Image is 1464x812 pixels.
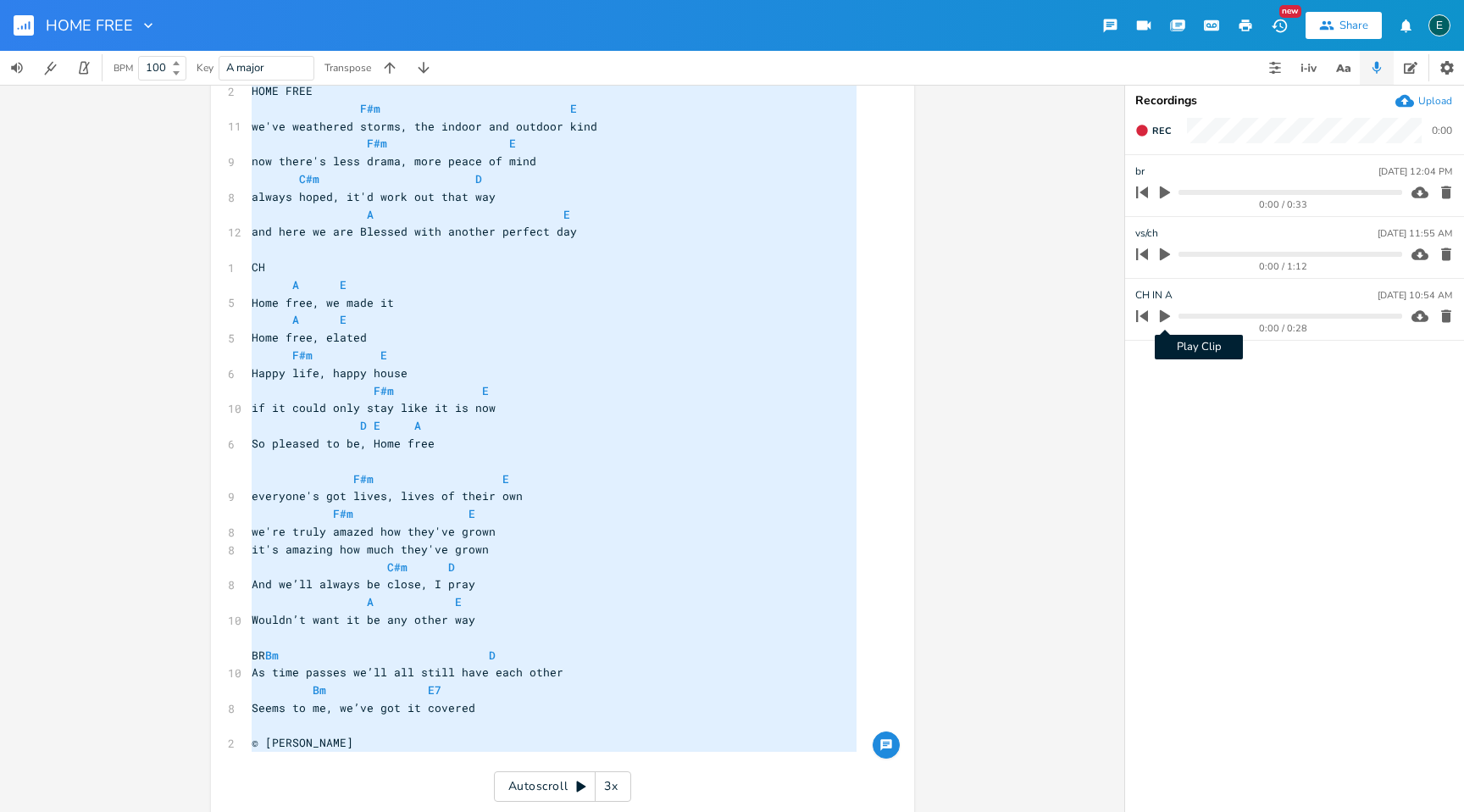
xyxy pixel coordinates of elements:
span: E [570,101,577,116]
span: Home free, we made it [252,295,394,310]
span: F#m [367,136,387,151]
span: Bm [265,648,279,663]
span: A [367,594,374,609]
span: it's amazing how much they've grown [252,542,489,557]
span: A [414,418,421,433]
div: New [1279,5,1301,18]
div: Transpose [324,63,371,73]
span: D [475,171,482,186]
span: now there's less drama, more peace of mind [252,153,536,169]
button: Share [1306,12,1382,39]
span: D [489,648,496,663]
span: BR [252,648,496,663]
div: Key [197,63,213,73]
span: CH IN A [1135,287,1173,303]
div: 3x [596,771,626,802]
div: Share [1339,18,1368,33]
span: HOME FREE [46,18,133,33]
button: Upload [1395,92,1452,110]
span: And we’ll always be close, I pray [252,576,475,592]
span: always hoped, it'd work out that way [252,189,496,204]
span: Home free, elated [252,330,367,345]
span: F#m [292,348,313,363]
span: As time passes we’ll all still have each other [252,665,563,680]
span: F#m [353,471,374,487]
span: E [482,383,489,398]
span: A major [226,60,264,75]
span: Happy life, happy house [252,365,408,381]
div: [DATE] 12:04 PM [1378,167,1452,176]
span: if it could only stay like it is now [252,400,496,415]
span: E [455,594,462,609]
span: HOME FREE [252,83,313,98]
span: F#m [360,101,380,116]
span: D [448,559,455,575]
div: Autoscroll [494,771,631,802]
button: Play Clip [1154,303,1176,330]
span: we're truly amazed how they've grown [252,524,496,539]
span: Bm [313,682,326,698]
span: A [292,312,299,327]
div: [DATE] 11:55 AM [1378,229,1452,238]
span: E [563,207,570,222]
div: 0:00 / 0:33 [1165,200,1402,209]
span: br [1135,164,1145,180]
div: 0:00 / 1:12 [1165,262,1402,271]
span: everyone's got lives, lives of their own [252,488,523,503]
span: C#m [299,171,319,186]
span: F#m [333,506,353,521]
span: E [340,277,347,292]
span: E [380,348,387,363]
div: edenmusic [1428,14,1450,36]
span: CH [252,259,265,275]
span: E [502,471,509,487]
div: 0:00 / 0:28 [1165,324,1402,333]
span: E [374,418,380,433]
span: E [469,506,475,521]
button: E [1428,6,1450,45]
div: Upload [1418,94,1452,108]
span: C#m [387,559,408,575]
span: A [292,277,299,292]
span: and here we are Blessed with another perfect day [252,224,577,239]
div: BPM [114,64,133,73]
span: we've weathered storms, the indoor and outdoor kind [252,119,597,134]
span: vs/ch [1135,225,1158,242]
span: E [340,312,347,327]
span: A [367,207,374,222]
div: [DATE] 10:54 AM [1378,291,1452,300]
span: E7 [428,682,441,698]
span: Rec [1152,125,1171,137]
span: So pleased to be, Home free [252,436,435,451]
span: Wouldn’t want it be any other way [252,612,475,627]
button: New [1262,10,1296,41]
span: Seems to me, we’ve got it covered [252,700,475,715]
span: © [PERSON_NAME] [252,735,353,750]
span: F#m [374,383,394,398]
span: D [360,418,367,433]
div: 0:00 [1432,125,1452,136]
div: Recordings [1135,95,1454,107]
span: E [509,136,516,151]
button: Rec [1128,117,1178,144]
